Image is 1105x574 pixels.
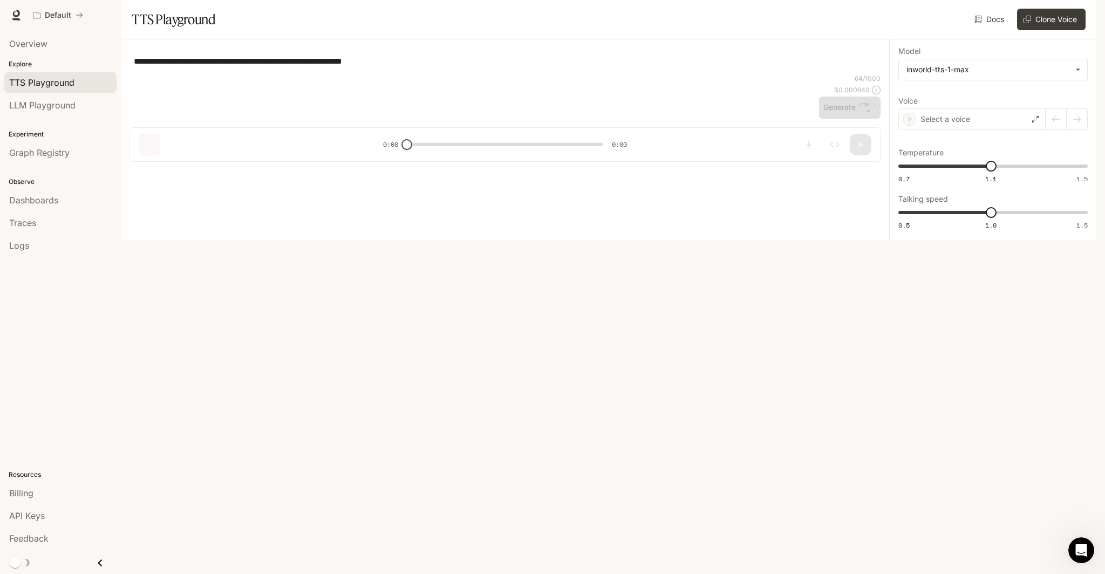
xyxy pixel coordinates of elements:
p: Temperature [898,149,944,156]
span: 0.5 [898,221,910,230]
button: Clone Voice [1017,9,1086,30]
h1: TTS Playground [132,9,215,30]
span: 1.5 [1076,221,1088,230]
iframe: Chat en vivo de Intercom [1068,537,1094,563]
span: 1.1 [985,174,997,183]
p: Model [898,47,920,55]
a: Docs [972,9,1008,30]
p: 64 / 1000 [855,74,881,83]
span: 0.7 [898,174,910,183]
button: All workspaces [28,4,88,26]
span: 1.5 [1076,174,1088,183]
span: 1.0 [985,221,997,230]
p: Talking speed [898,195,948,203]
p: Voice [898,97,918,105]
div: inworld-tts-1-max [899,59,1087,80]
p: Select a voice [920,114,970,125]
p: $ 0.000640 [834,85,870,94]
p: Default [45,11,71,20]
div: inworld-tts-1-max [906,64,1070,75]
